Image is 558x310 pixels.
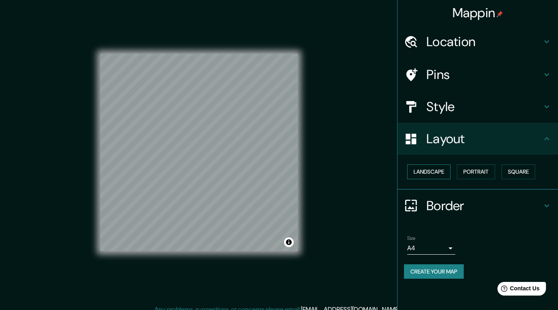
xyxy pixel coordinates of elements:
button: Square [501,164,535,179]
h4: Pins [426,67,542,83]
h4: Style [426,99,542,115]
h4: Mappin [452,5,503,21]
h4: Border [426,198,542,214]
h4: Layout [426,131,542,147]
div: Border [398,190,558,222]
iframe: Help widget launcher [487,279,549,301]
label: Size [407,235,416,241]
div: Pins [398,59,558,91]
div: Location [398,26,558,58]
button: Toggle attribution [284,237,294,247]
button: Landscape [407,164,450,179]
div: A4 [407,242,455,255]
button: Portrait [457,164,495,179]
div: Style [398,91,558,123]
button: Create your map [404,264,464,279]
canvas: Map [100,54,298,251]
div: Layout [398,123,558,155]
h4: Location [426,34,542,50]
img: pin-icon.png [497,11,503,17]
